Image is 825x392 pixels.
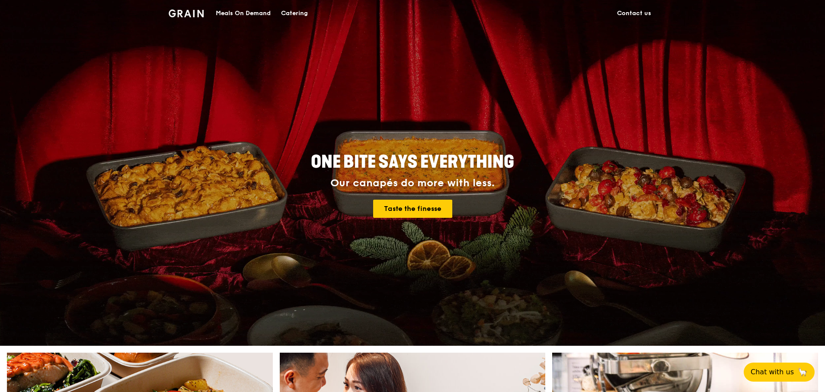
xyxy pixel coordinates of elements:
a: Contact us [612,0,656,26]
span: Chat with us [751,367,794,377]
img: Grain [169,10,204,17]
span: 🦙 [797,367,808,377]
a: Taste the finesse [373,200,452,218]
a: Catering [276,0,313,26]
button: Chat with us🦙 [744,363,815,382]
span: ONE BITE SAYS EVERYTHING [311,152,514,172]
div: Meals On Demand [216,0,271,26]
div: Catering [281,0,308,26]
div: Our canapés do more with less. [257,177,568,189]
